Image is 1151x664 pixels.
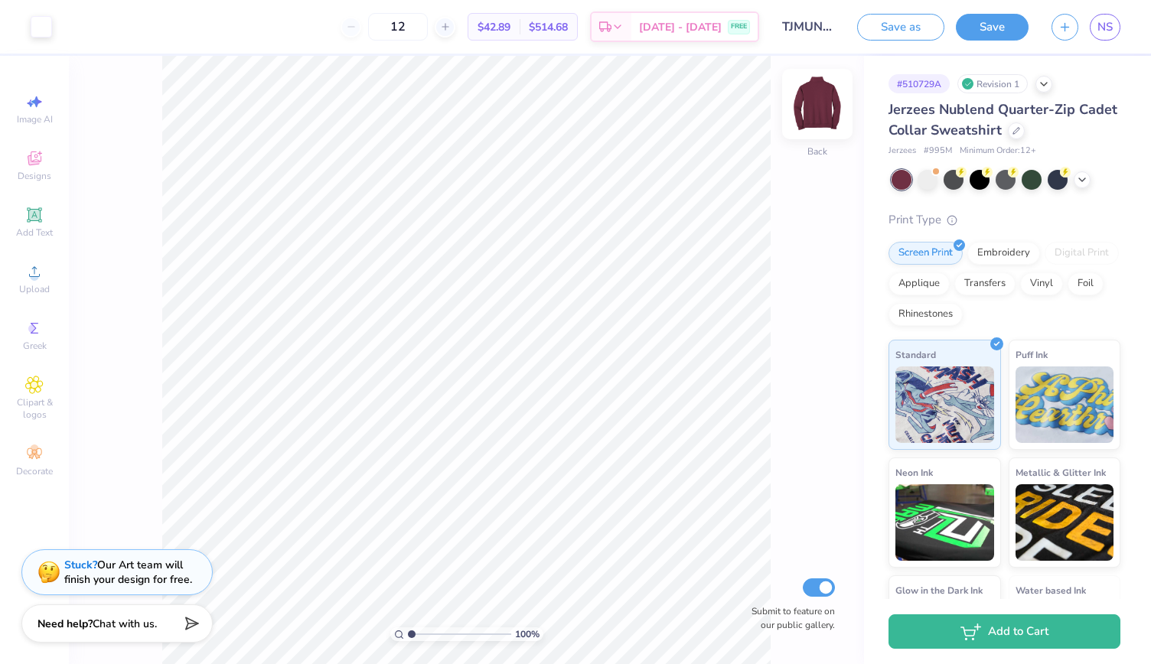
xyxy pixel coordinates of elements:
img: Neon Ink [895,484,994,561]
div: Screen Print [889,242,963,265]
img: Back [787,73,848,135]
div: Embroidery [967,242,1040,265]
span: Clipart & logos [8,396,61,421]
div: Rhinestones [889,303,963,326]
div: Back [807,145,827,158]
span: Greek [23,340,47,352]
button: Save as [857,14,944,41]
span: Image AI [17,113,53,125]
span: NS [1097,18,1113,36]
button: Add to Cart [889,614,1120,649]
span: Metallic & Glitter Ink [1016,464,1106,480]
span: Designs [18,170,51,182]
span: # 995M [924,145,952,158]
strong: Need help? [37,617,93,631]
span: $42.89 [478,19,510,35]
div: Print Type [889,211,1120,229]
span: [DATE] - [DATE] [639,19,722,35]
div: Applique [889,272,950,295]
button: Save [956,14,1029,41]
span: Jerzees [889,145,916,158]
span: Upload [19,283,50,295]
span: Jerzees Nublend Quarter-Zip Cadet Collar Sweatshirt [889,100,1117,139]
span: Chat with us. [93,617,157,631]
span: Decorate [16,465,53,477]
span: Add Text [16,226,53,239]
img: Standard [895,366,994,443]
span: Minimum Order: 12 + [960,145,1036,158]
span: Neon Ink [895,464,933,480]
span: Standard [895,347,936,363]
div: Digital Print [1045,242,1119,265]
div: Transfers [954,272,1016,295]
span: Glow in the Dark Ink [895,582,983,598]
a: NS [1090,14,1120,41]
div: # 510729A [889,74,950,93]
label: Submit to feature on our public gallery. [743,604,835,632]
span: Puff Ink [1016,347,1048,363]
strong: Stuck? [64,558,97,572]
span: Water based Ink [1016,582,1086,598]
span: 100 % [515,627,540,641]
input: Untitled Design [771,11,846,42]
img: Puff Ink [1016,366,1114,443]
img: Metallic & Glitter Ink [1016,484,1114,561]
input: – – [368,13,428,41]
div: Our Art team will finish your design for free. [64,558,192,587]
span: $514.68 [529,19,568,35]
div: Foil [1068,272,1104,295]
div: Vinyl [1020,272,1063,295]
div: Revision 1 [957,74,1028,93]
span: FREE [731,21,747,32]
